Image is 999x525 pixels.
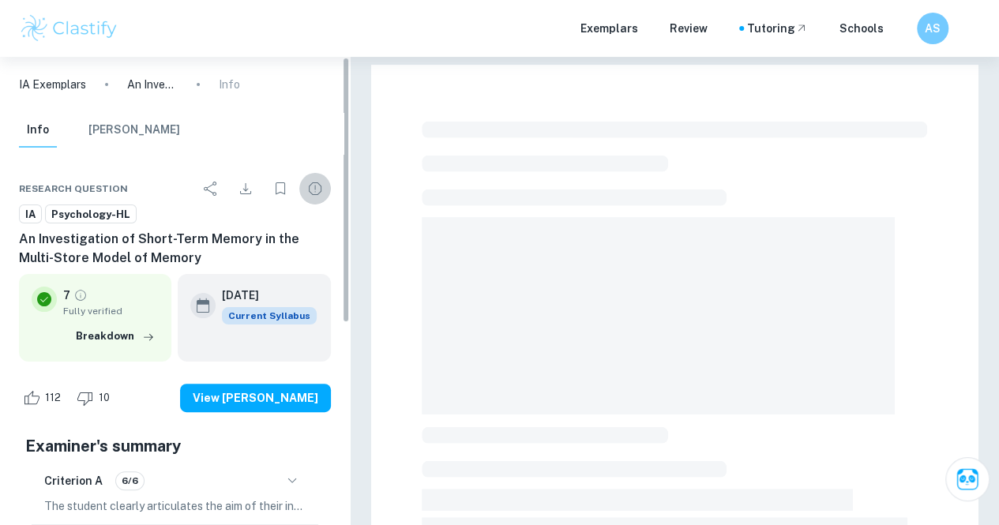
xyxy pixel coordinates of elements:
[945,457,990,501] button: Ask Clai
[88,113,180,148] button: [PERSON_NAME]
[19,385,69,411] div: Like
[924,20,942,37] h6: AS
[230,173,261,204] div: Download
[44,497,306,515] p: The student clearly articulates the aim of their investigation, focusing on the effect of delay t...
[670,20,708,37] p: Review
[580,20,638,37] p: Exemplars
[19,204,42,224] a: IA
[265,173,296,204] div: Bookmark
[19,182,128,196] span: Research question
[19,76,86,93] a: IA Exemplars
[116,474,144,488] span: 6/6
[44,472,103,489] h6: Criterion A
[46,207,136,223] span: Psychology-HL
[19,230,331,268] h6: An Investigation of Short-Term Memory in the Multi-Store Model of Memory
[839,20,884,37] a: Schools
[747,20,808,37] a: Tutoring
[36,390,69,406] span: 112
[299,173,331,204] div: Report issue
[195,173,227,204] div: Share
[73,385,118,411] div: Dislike
[25,434,325,458] h5: Examiner's summary
[917,13,948,44] button: AS
[19,113,57,148] button: Info
[19,13,119,44] img: Clastify logo
[896,24,904,32] button: Help and Feedback
[222,287,304,304] h6: [DATE]
[219,76,240,93] p: Info
[63,304,159,318] span: Fully verified
[180,384,331,412] button: View [PERSON_NAME]
[222,307,317,324] div: This exemplar is based on the current syllabus. Feel free to refer to it for inspiration/ideas wh...
[63,287,70,304] p: 7
[45,204,137,224] a: Psychology-HL
[73,288,88,302] a: Grade fully verified
[127,76,178,93] p: An Investigation of Short-Term Memory in the Multi-Store Model of Memory
[20,207,41,223] span: IA
[72,324,159,348] button: Breakdown
[90,390,118,406] span: 10
[222,307,317,324] span: Current Syllabus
